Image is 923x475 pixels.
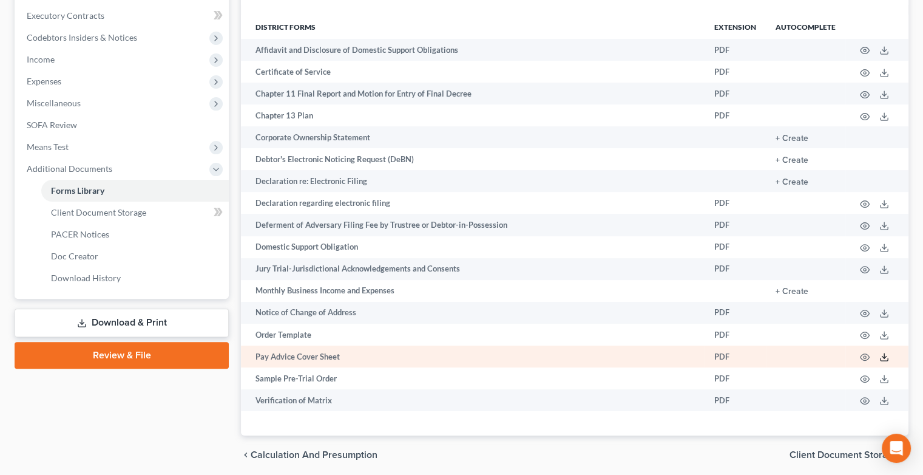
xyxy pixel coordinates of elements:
a: Download History [41,267,229,289]
button: + Create [776,287,808,296]
td: Sample Pre-Trial Order [241,367,705,389]
td: PDF [705,324,766,346]
span: Codebtors Insiders & Notices [27,32,137,43]
td: Debtor's Electronic Noticing Request (DeBN) [241,148,705,170]
td: PDF [705,39,766,61]
td: PDF [705,104,766,126]
span: Client Document Storage [789,450,899,460]
span: Executory Contracts [27,10,104,21]
span: Means Test [27,142,69,152]
span: Income [27,54,55,64]
td: Deferment of Adversary Filing Fee by Trustree or Debtor-in-Possession [241,214,705,236]
td: PDF [705,214,766,236]
td: PDF [705,61,766,83]
span: Download History [51,273,121,283]
td: Pay Advice Cover Sheet [241,346,705,367]
span: Doc Creator [51,251,98,261]
a: Review & File [15,342,229,369]
td: Monthly Business Income and Expenses [241,280,705,302]
button: + Create [776,156,808,165]
span: Miscellaneous [27,98,81,108]
td: Declaration regarding electronic filing [241,192,705,214]
td: Declaration re: Electronic Filing [241,170,705,192]
td: Chapter 11 Final Report and Motion for Entry of Final Decree [241,83,705,104]
span: Expenses [27,76,61,86]
a: Forms Library [41,180,229,202]
td: Corporate Ownership Statement [241,126,705,148]
td: PDF [705,302,766,324]
button: + Create [776,134,808,143]
td: PDF [705,192,766,214]
td: Verification of Matrix [241,389,705,411]
span: Additional Documents [27,163,112,174]
div: Open Intercom Messenger [882,434,911,463]
td: Affidavit and Disclosure of Domestic Support Obligations [241,39,705,61]
td: Notice of Change of Address [241,302,705,324]
td: Order Template [241,324,705,346]
td: PDF [705,389,766,411]
a: Download & Print [15,309,229,337]
a: PACER Notices [41,224,229,245]
td: PDF [705,83,766,104]
i: chevron_left [241,450,251,460]
td: Chapter 13 Plan [241,104,705,126]
td: Jury Trial-Jurisdictional Acknowledgements and Consents [241,258,705,280]
a: SOFA Review [17,114,229,136]
button: Client Document Storage chevron_right [789,450,908,460]
a: Executory Contracts [17,5,229,27]
button: + Create [776,178,808,186]
td: Certificate of Service [241,61,705,83]
th: Extension [705,15,766,39]
span: SOFA Review [27,120,77,130]
td: PDF [705,367,766,389]
span: Calculation and Presumption [251,450,377,460]
a: Doc Creator [41,245,229,267]
a: Client Document Storage [41,202,229,224]
span: PACER Notices [51,229,109,239]
th: Autocomplete [766,15,845,39]
span: Client Document Storage [51,207,146,217]
td: Domestic Support Obligation [241,236,705,258]
button: chevron_left Calculation and Presumption [241,450,377,460]
td: PDF [705,258,766,280]
td: PDF [705,236,766,258]
span: Forms Library [51,185,104,196]
th: District forms [241,15,705,39]
td: PDF [705,346,766,367]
